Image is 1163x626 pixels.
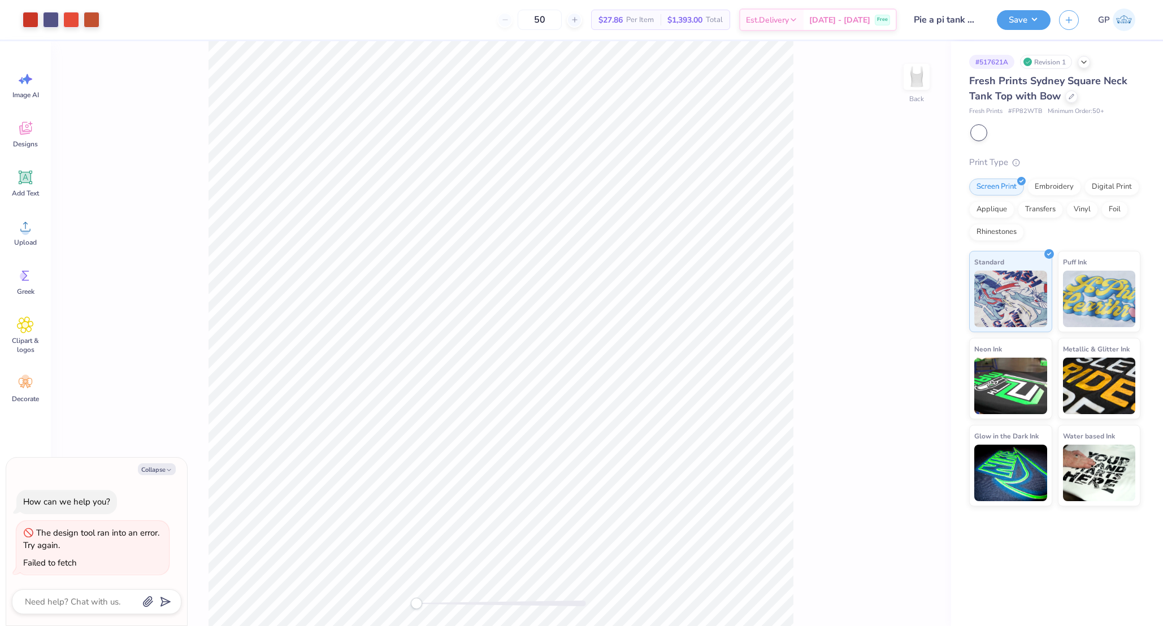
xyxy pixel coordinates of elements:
span: Greek [17,287,34,296]
div: Rhinestones [969,224,1024,241]
a: GP [1093,8,1140,31]
span: GP [1098,14,1110,27]
span: Water based Ink [1063,430,1115,442]
span: Fresh Prints [969,107,1003,116]
div: Foil [1101,201,1128,218]
div: Print Type [969,156,1140,169]
img: Neon Ink [974,358,1047,414]
img: Metallic & Glitter Ink [1063,358,1136,414]
div: How can we help you? [23,496,110,507]
div: Accessibility label [411,598,422,609]
span: [DATE] - [DATE] [809,14,870,26]
span: Upload [14,238,37,247]
span: Decorate [12,394,39,403]
span: $27.86 [598,14,623,26]
span: # FP82WTB [1008,107,1042,116]
div: Revision 1 [1020,55,1072,69]
span: Add Text [12,189,39,198]
img: Puff Ink [1063,271,1136,327]
span: Standard [974,256,1004,268]
img: Water based Ink [1063,445,1136,501]
span: Est. Delivery [746,14,789,26]
span: $1,393.00 [667,14,702,26]
div: Embroidery [1027,179,1081,195]
span: Metallic & Glitter Ink [1063,343,1130,355]
span: Glow in the Dark Ink [974,430,1039,442]
span: Neon Ink [974,343,1002,355]
input: Untitled Design [905,8,988,31]
span: Fresh Prints Sydney Square Neck Tank Top with Bow [969,74,1127,103]
span: Free [877,16,888,24]
div: Screen Print [969,179,1024,195]
input: – – [518,10,562,30]
span: Minimum Order: 50 + [1048,107,1104,116]
span: Per Item [626,14,654,26]
div: Applique [969,201,1014,218]
img: Standard [974,271,1047,327]
div: # 517621A [969,55,1014,69]
button: Collapse [138,463,176,475]
span: Image AI [12,90,39,99]
span: Clipart & logos [7,336,44,354]
span: Total [706,14,723,26]
img: Back [905,66,928,88]
div: Failed to fetch [23,557,77,568]
img: Glow in the Dark Ink [974,445,1047,501]
button: Save [997,10,1051,30]
div: The design tool ran into an error. Try again. [23,527,159,551]
div: Back [909,94,924,104]
span: Puff Ink [1063,256,1087,268]
div: Vinyl [1066,201,1098,218]
div: Digital Print [1084,179,1139,195]
div: Transfers [1018,201,1063,218]
span: Designs [13,140,38,149]
img: Gene Padilla [1113,8,1135,31]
